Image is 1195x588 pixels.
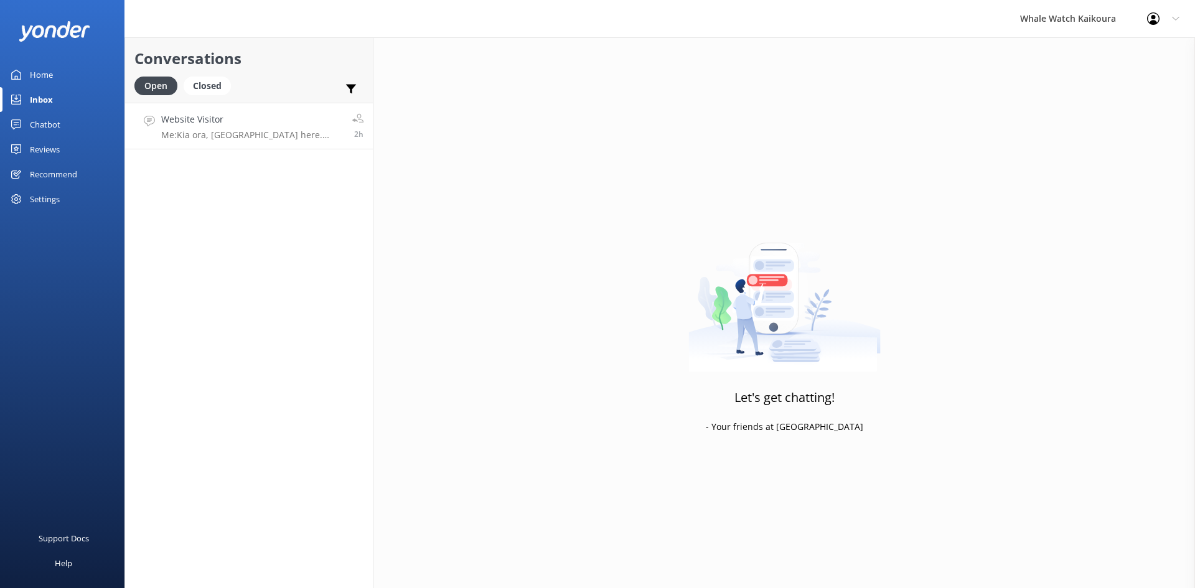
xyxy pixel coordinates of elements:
[184,78,237,92] a: Closed
[354,129,363,139] span: Sep 04 2025 11:38am (UTC +12:00) Pacific/Auckland
[30,62,53,87] div: Home
[30,187,60,212] div: Settings
[19,21,90,42] img: yonder-white-logo.png
[706,420,863,434] p: - Your friends at [GEOGRAPHIC_DATA]
[55,551,72,576] div: Help
[39,526,89,551] div: Support Docs
[161,113,343,126] h4: Website Visitor
[134,47,363,70] h2: Conversations
[134,77,177,95] div: Open
[134,78,184,92] a: Open
[30,87,53,112] div: Inbox
[30,112,60,137] div: Chatbot
[30,137,60,162] div: Reviews
[734,388,835,408] h3: Let's get chatting!
[184,77,231,95] div: Closed
[161,129,343,141] p: Me: Kia ora, [GEOGRAPHIC_DATA] here. Could you please confirm the date and time you were hoping t...
[30,162,77,187] div: Recommend
[688,217,881,372] img: artwork of a man stealing a conversation from at giant smartphone
[125,103,373,149] a: Website VisitorMe:Kia ora, [GEOGRAPHIC_DATA] here. Could you please confirm the date and time you...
